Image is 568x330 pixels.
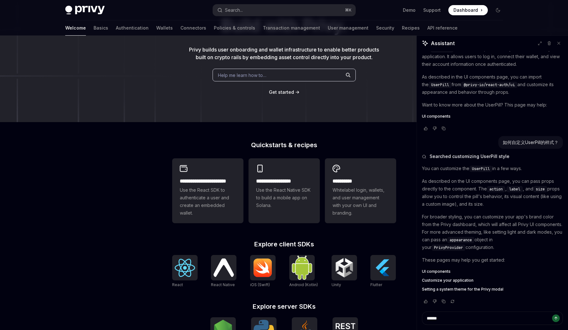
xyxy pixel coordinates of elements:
[218,72,266,79] span: Help me learn how to…
[422,298,430,305] button: Vote that response was good
[423,7,441,13] a: Support
[422,114,563,119] a: UI components
[172,142,396,148] h2: Quickstarts & recipes
[536,187,545,192] span: size
[256,186,312,209] span: Use the React Native SDK to build a mobile app on Solana.
[422,114,451,119] span: UI components
[552,314,560,322] button: Send message
[427,20,458,36] a: API reference
[472,166,490,171] span: UserPill
[493,5,503,15] button: Toggle dark mode
[422,213,563,251] p: For broader styling, you can customize your app's brand color from the Privy dashboard, which wil...
[422,101,563,109] p: Want to know more about the UserPill? This page may help:
[269,89,294,95] a: Get started
[431,39,455,47] span: Assistant
[422,177,563,208] p: As described on the UI components page, you can pass props directly to the component. The , , and...
[422,45,563,68] p: The is a React component that you can embed in your application. It allows users to log in, conne...
[431,82,449,87] span: UserPill
[172,255,198,288] a: ReactReact
[211,255,236,288] a: React NativeReact Native
[422,278,473,283] span: Customize your application
[422,165,563,172] p: You can customize the in a few ways.
[94,20,108,36] a: Basics
[430,153,509,160] span: Searched customizing UserPill style
[250,255,276,288] a: iOS (Swift)iOS (Swift)
[422,287,503,292] span: Setting a system theme for the Privy modal
[370,282,382,287] span: Flutter
[422,256,563,264] p: These pages may help you get started:
[449,298,456,305] button: Reload last chat
[189,46,379,60] span: Privy builds user onboarding and wallet infrastructure to enable better products built on crypto ...
[422,73,563,96] p: As described in the UI components page, you can import the from and customize its appearance and ...
[370,255,396,288] a: FlutterFlutter
[448,5,488,15] a: Dashboard
[422,269,451,274] span: UI components
[453,7,478,13] span: Dashboard
[422,153,563,160] button: Searched customizing UserPill style
[172,303,396,310] h2: Explore server SDKs
[345,8,352,13] span: ⌘ K
[214,20,255,36] a: Policies & controls
[263,20,320,36] a: Transaction management
[422,269,563,274] a: UI components
[211,282,235,287] span: React Native
[328,20,368,36] a: User management
[225,6,243,14] div: Search...
[116,20,149,36] a: Authentication
[450,237,472,243] span: appearance
[376,20,394,36] a: Security
[489,187,503,192] span: action
[249,158,320,223] a: **** **** **** ***Use the React Native SDK to build a mobile app on Solana.
[289,282,318,287] span: Android (Kotlin)
[422,312,563,325] textarea: Ask a question...
[334,258,354,278] img: Unity
[503,139,558,146] div: 如何自定义UserPill的样式？
[214,258,234,277] img: React Native
[175,259,195,277] img: React
[65,6,105,15] img: dark logo
[250,282,270,287] span: iOS (Swift)
[422,287,563,292] a: Setting a system theme for the Privy modal
[434,245,463,250] span: PrivyProvider
[332,255,357,288] a: UnityUnity
[289,255,318,288] a: Android (Kotlin)Android (Kotlin)
[332,282,341,287] span: Unity
[464,82,515,87] span: @privy-io/react-auth/ui
[172,282,183,287] span: React
[253,258,273,277] img: iOS (Swift)
[431,125,438,132] button: Vote that response was not good
[65,20,86,36] a: Welcome
[180,20,206,36] a: Connectors
[440,125,447,132] button: Copy chat response
[373,258,393,278] img: Flutter
[325,158,396,223] a: **** *****Whitelabel login, wallets, and user management with your own UI and branding.
[440,298,447,305] button: Copy chat response
[422,125,430,132] button: Vote that response was good
[213,4,355,16] button: Search...⌘K
[403,7,416,13] a: Demo
[402,20,420,36] a: Recipes
[431,298,438,305] button: Vote that response was not good
[180,186,236,217] span: Use the React SDK to authenticate a user and create an embedded wallet.
[509,187,520,192] span: label
[172,241,396,247] h2: Explore client SDKs
[333,186,389,217] span: Whitelabel login, wallets, and user management with your own UI and branding.
[422,278,563,283] a: Customize your application
[292,256,312,279] img: Android (Kotlin)
[156,20,173,36] a: Wallets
